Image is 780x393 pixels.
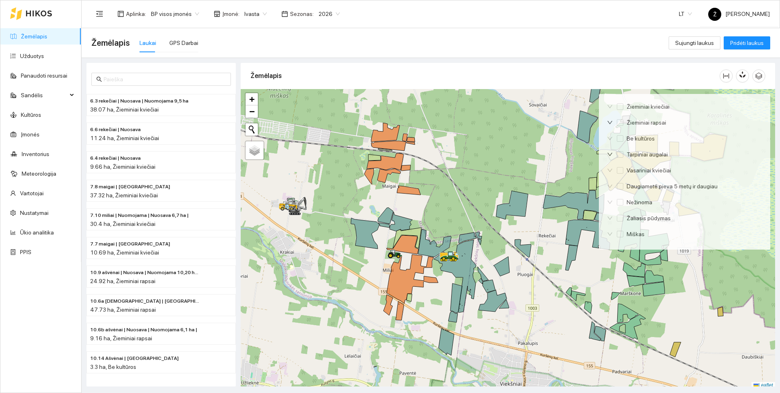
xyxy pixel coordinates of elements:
span: 6.6 rekečiai | Nuosava [90,126,141,134]
a: Zoom out [246,105,258,118]
span: 2026 [319,8,340,20]
span: 24.92 ha, Žieminiai rapsai [90,278,155,284]
span: Pridėti laukus [730,38,764,47]
span: Sezonas : [290,9,314,18]
span: Žieminiai kviečiai [623,102,673,111]
input: Paieška [104,75,226,84]
a: Sujungti laukus [669,40,720,46]
span: 10.9 ašvėnai | Nuosava | Nuomojama 10,20 ha | [90,269,199,277]
button: Sujungti laukus [669,36,720,49]
span: down [607,199,613,205]
a: PPIS [20,249,31,255]
span: down [607,215,613,221]
span: 9.16 ha, Žieminiai rapsai [90,335,152,342]
span: Miškas [623,230,648,239]
span: 10.14 Ašvėnai | Nuosava [90,355,179,362]
span: 47.73 ha, Žieminiai rapsai [90,306,156,313]
span: down [607,104,613,109]
span: Žaliasis pūdymas [623,214,674,223]
span: 6.3 rekečiai | Nuosava | Nuomojama 9,5 ha [90,97,188,105]
span: menu-fold [96,10,103,18]
a: Įmonės [21,131,40,138]
span: BP visos įmonės [151,8,199,20]
span: Vasariniai kviečiai [623,166,674,175]
span: 9.66 ha, Žieminiai kviečiai [90,163,155,170]
span: 30.4 ha, Žieminiai kviečiai [90,221,155,227]
span: Įmonė : [222,9,239,18]
a: Nustatymai [20,210,49,216]
span: layout [117,11,124,17]
span: [PERSON_NAME] [708,11,770,17]
span: Daugiametė pieva 5 metų ir daugiau [623,182,721,191]
span: search [96,76,102,82]
a: Kultūros [21,112,41,118]
span: 38.07 ha, Žieminiai kviečiai [90,106,159,113]
button: column-width [720,69,733,83]
a: Žemėlapis [21,33,47,40]
div: Žemėlapis [250,64,720,87]
span: 3.3 ha, Be kultūros [90,364,136,370]
span: Nežinoma [623,198,656,207]
span: 10.6a ašvėnai | Nuomojama | Nuosava 6,0 ha | [90,297,199,305]
span: calendar [281,11,288,17]
a: Zoom in [246,93,258,105]
span: 37.32 ha, Žieminiai kviečiai [90,192,158,199]
span: 11.24 ha, Žieminiai kviečiai [90,135,159,141]
span: Žieminiai rapsai [623,118,669,127]
span: + [249,94,255,104]
div: GPS Darbai [169,38,198,47]
a: Vartotojai [20,190,44,196]
span: − [249,106,255,116]
a: Meteorologija [22,170,56,177]
span: 10.69 ha, Žieminiai kviečiai [90,249,159,256]
span: down [607,167,613,173]
span: 7.7 maigai | Nuomojama [90,240,170,248]
a: Layers [246,141,264,159]
button: Initiate a new search [246,123,258,136]
span: Be kultūros [623,134,658,143]
button: menu-fold [91,6,108,22]
span: Sujungti laukus [675,38,714,47]
span: Aplinka : [126,9,146,18]
div: Laukai [140,38,156,47]
a: Leaflet [753,382,773,388]
span: 6.4 rekečiai | Nuosava [90,154,141,162]
a: Ūkio analitika [20,229,54,236]
span: Ivasta [244,8,267,20]
span: down [607,231,613,237]
span: down [607,136,613,141]
span: LT [679,8,692,20]
span: 7.8 maigai | Nuosava [90,183,170,191]
span: down [607,120,613,125]
span: Sandėlis [21,87,67,103]
span: down [607,183,613,189]
a: Panaudoti resursai [21,72,67,79]
span: Tarpiniai augalai [623,150,671,159]
span: down [607,152,613,157]
a: Užduotys [20,53,44,59]
span: 7.10 miliai | Nuomojama | Nuosava 6,7 ha | [90,212,189,219]
span: shop [214,11,220,17]
span: Ž [713,8,717,21]
span: 10.6b ašvėnai | Nuosava | Nuomojama 6,1 ha | [90,326,197,334]
a: Pridėti laukus [724,40,770,46]
button: Pridėti laukus [724,36,770,49]
span: column-width [720,73,732,79]
span: Žemėlapis [91,36,130,49]
a: Inventorius [22,151,49,157]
